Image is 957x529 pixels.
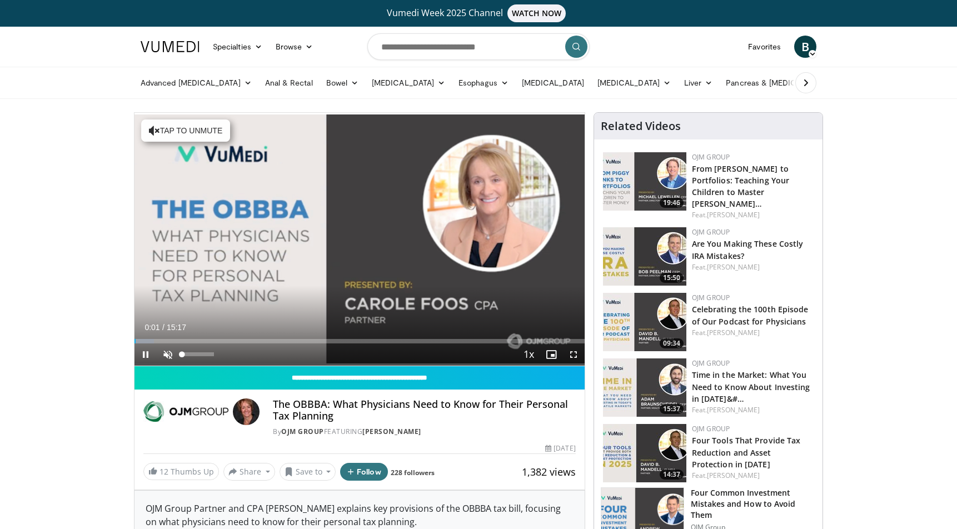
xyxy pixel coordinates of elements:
a: [PERSON_NAME] [707,405,760,415]
a: 14:37 [603,424,686,482]
a: Browse [269,36,320,58]
input: Search topics, interventions [367,33,590,60]
video-js: Video Player [134,113,585,366]
div: Feat. [692,405,814,415]
span: 0:01 [144,323,159,332]
a: [PERSON_NAME] [362,427,421,436]
a: 09:34 [603,293,686,351]
button: Fullscreen [562,343,585,366]
a: OJM Group [692,152,730,162]
a: [PERSON_NAME] [707,210,760,219]
button: Save to [280,463,336,481]
h4: Related Videos [601,119,681,133]
button: Playback Rate [518,343,540,366]
img: 7438bed5-bde3-4519-9543-24a8eadaa1c2.150x105_q85_crop-smart_upscale.jpg [603,293,686,351]
div: Feat. [692,328,814,338]
button: Unmute [157,343,179,366]
img: 4b415aee-9520-4d6f-a1e1-8e5e22de4108.150x105_q85_crop-smart_upscale.jpg [603,227,686,286]
a: Time in the Market: What You Need to Know About Investing in [DATE]&#… [692,370,810,403]
div: Progress Bar [134,339,585,343]
span: 12 [159,466,168,477]
a: OJM Group [692,358,730,368]
span: / [162,323,165,332]
a: Anal & Rectal [258,72,320,94]
div: [DATE] [545,443,575,453]
a: OJM Group [281,427,324,436]
div: Feat. [692,210,814,220]
a: Specialties [206,36,269,58]
span: 15:37 [660,404,684,414]
span: 1,382 views [522,465,576,478]
h3: Four Common Investment Mistakes and How to Avoid Them [691,487,816,521]
a: 15:37 [603,358,686,417]
a: [PERSON_NAME] [707,328,760,337]
a: B [794,36,816,58]
span: 19:46 [660,198,684,208]
a: [PERSON_NAME] [707,262,760,272]
img: Avatar [233,398,260,425]
a: [PERSON_NAME] [707,471,760,480]
button: Follow [340,463,388,481]
a: OJM Group [692,227,730,237]
div: Feat. [692,471,814,481]
a: Pancreas & [MEDICAL_DATA] [719,72,849,94]
img: 6704c0a6-4d74-4e2e-aaba-7698dfbc586a.150x105_q85_crop-smart_upscale.jpg [603,424,686,482]
img: 282c92bf-9480-4465-9a17-aeac8df0c943.150x105_q85_crop-smart_upscale.jpg [603,152,686,211]
img: VuMedi Logo [141,41,200,52]
button: Enable picture-in-picture mode [540,343,562,366]
a: 12 Thumbs Up [143,463,219,480]
span: 09:34 [660,338,684,348]
span: 15:17 [167,323,186,332]
a: Vumedi Week 2025 ChannelWATCH NOW [142,4,815,22]
span: WATCH NOW [507,4,566,22]
a: 15:50 [603,227,686,286]
a: [MEDICAL_DATA] [591,72,677,94]
img: cfc453be-3f74-41d3-a301-0743b7c46f05.150x105_q85_crop-smart_upscale.jpg [603,358,686,417]
h4: The OBBBA: What Physicians Need to Know for Their Personal Tax Planning [273,398,575,422]
a: OJM Group [692,293,730,302]
a: OJM Group [692,424,730,433]
a: From [PERSON_NAME] to Portfolios: Teaching Your Children to Master [PERSON_NAME]… [692,163,790,209]
a: Celebrating the 100th Episode of Our Podcast for Physicians [692,304,809,326]
span: 14:37 [660,470,684,480]
button: Pause [134,343,157,366]
a: Esophagus [452,72,515,94]
button: Tap to unmute [141,119,230,142]
div: By FEATURING [273,427,575,437]
a: Four Tools That Provide Tax Reduction and Asset Protection in [DATE] [692,435,801,469]
a: Are You Making These Costly IRA Mistakes? [692,238,804,261]
img: OJM Group [143,398,228,425]
a: Liver [677,72,719,94]
a: Favorites [741,36,787,58]
span: 15:50 [660,273,684,283]
div: Feat. [692,262,814,272]
a: 19:46 [603,152,686,211]
a: [MEDICAL_DATA] [515,72,591,94]
a: 228 followers [391,468,435,477]
a: [MEDICAL_DATA] [365,72,452,94]
a: Advanced [MEDICAL_DATA] [134,72,258,94]
a: Bowel [320,72,365,94]
div: Volume Level [182,352,213,356]
button: Share [223,463,275,481]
